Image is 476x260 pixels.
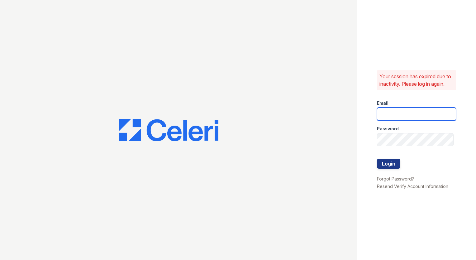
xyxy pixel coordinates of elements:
[377,100,388,106] label: Email
[377,184,448,189] a: Resend Verify Account Information
[119,119,218,141] img: CE_Logo_Blue-a8612792a0a2168367f1c8372b55b34899dd931a85d93a1a3d3e32e68fde9ad4.png
[377,176,414,181] a: Forgot Password?
[377,159,400,169] button: Login
[379,73,454,88] p: Your session has expired due to inactivity. Please log in again.
[377,126,399,132] label: Password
